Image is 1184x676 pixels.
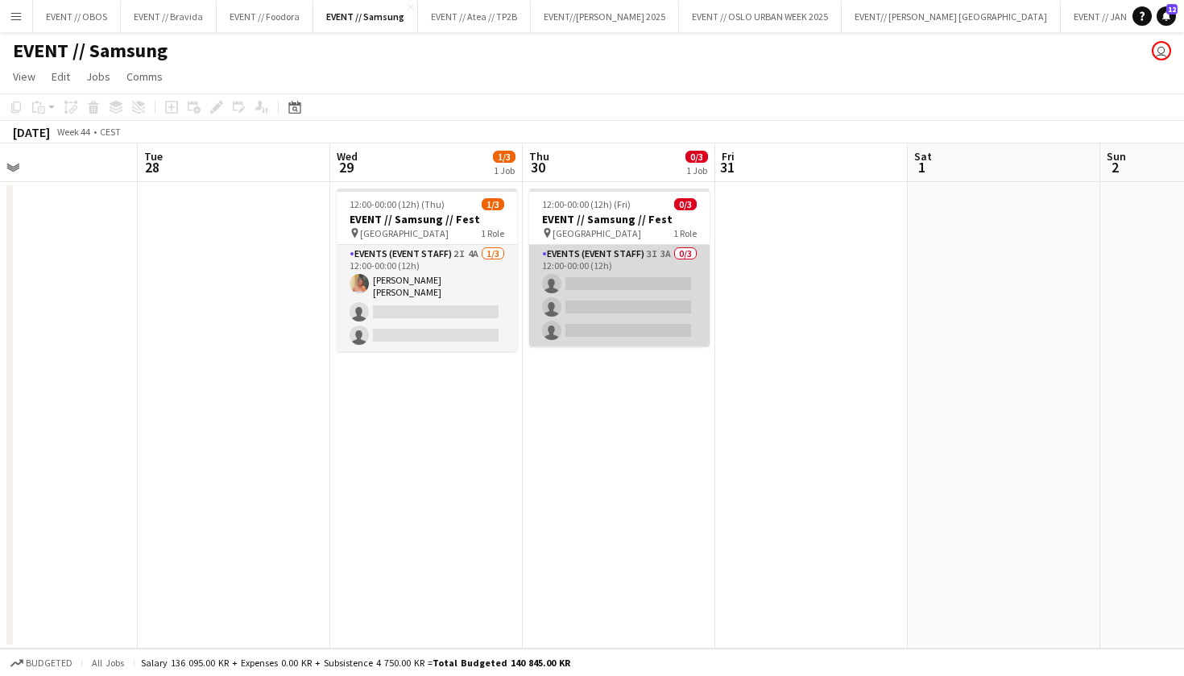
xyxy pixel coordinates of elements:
[337,189,517,351] app-job-card: 12:00-00:00 (12h) (Thu)1/3EVENT // Samsung // Fest [GEOGRAPHIC_DATA]1 RoleEvents (Event Staff)2I4...
[120,66,169,87] a: Comms
[334,158,358,176] span: 29
[350,198,445,210] span: 12:00-00:00 (12h) (Thu)
[529,212,710,226] h3: EVENT // Samsung // Fest
[542,198,631,210] span: 12:00-00:00 (12h) (Fri)
[52,69,70,84] span: Edit
[914,149,932,164] span: Sat
[1152,41,1171,60] app-user-avatar: Johanne Holmedahl
[1061,1,1178,32] button: EVENT // JANUAR 2026
[674,198,697,210] span: 0/3
[527,158,549,176] span: 30
[217,1,313,32] button: EVENT // Foodora
[53,126,93,138] span: Week 44
[912,158,932,176] span: 1
[1157,6,1176,26] a: 12
[418,1,531,32] button: EVENT // Atea // TP2B
[126,69,163,84] span: Comms
[481,227,504,239] span: 1 Role
[553,227,641,239] span: [GEOGRAPHIC_DATA]
[722,149,735,164] span: Fri
[433,657,570,669] span: Total Budgeted 140 845.00 KR
[679,1,842,32] button: EVENT // OSLO URBAN WEEK 2025
[13,39,168,63] h1: EVENT // Samsung
[337,212,517,226] h3: EVENT // Samsung // Fest
[494,164,515,176] div: 1 Job
[686,164,707,176] div: 1 Job
[86,69,110,84] span: Jobs
[100,126,121,138] div: CEST
[493,151,515,163] span: 1/3
[89,657,127,669] span: All jobs
[33,1,121,32] button: EVENT // OBOS
[673,227,697,239] span: 1 Role
[45,66,77,87] a: Edit
[685,151,708,163] span: 0/3
[337,245,517,351] app-card-role: Events (Event Staff)2I4A1/312:00-00:00 (12h)[PERSON_NAME] [PERSON_NAME]
[1104,158,1126,176] span: 2
[531,1,679,32] button: EVENT//[PERSON_NAME] 2025
[337,149,358,164] span: Wed
[842,1,1061,32] button: EVENT// [PERSON_NAME] [GEOGRAPHIC_DATA]
[529,189,710,346] app-job-card: 12:00-00:00 (12h) (Fri)0/3EVENT // Samsung // Fest [GEOGRAPHIC_DATA]1 RoleEvents (Event Staff)3I3...
[719,158,735,176] span: 31
[13,124,50,140] div: [DATE]
[8,654,75,672] button: Budgeted
[121,1,217,32] button: EVENT // Bravida
[529,149,549,164] span: Thu
[26,657,72,669] span: Budgeted
[313,1,418,32] button: EVENT // Samsung
[1107,149,1126,164] span: Sun
[142,158,163,176] span: 28
[80,66,117,87] a: Jobs
[482,198,504,210] span: 1/3
[360,227,449,239] span: [GEOGRAPHIC_DATA]
[141,657,570,669] div: Salary 136 095.00 KR + Expenses 0.00 KR + Subsistence 4 750.00 KR =
[13,69,35,84] span: View
[144,149,163,164] span: Tue
[529,245,710,346] app-card-role: Events (Event Staff)3I3A0/312:00-00:00 (12h)
[6,66,42,87] a: View
[1166,4,1178,15] span: 12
